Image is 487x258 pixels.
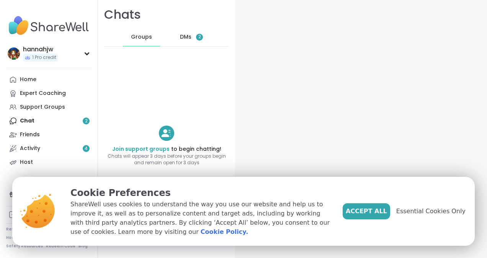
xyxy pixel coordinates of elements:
[6,12,92,39] img: ShareWell Nav Logo
[6,142,92,155] a: Activity4
[6,243,43,249] a: Safety Resources
[104,6,141,23] h1: Chats
[46,243,75,249] a: Redeem Code
[20,145,40,152] div: Activity
[20,158,33,166] div: Host
[98,145,235,153] h4: to begin chatting!
[180,33,191,41] span: DMs
[23,45,58,54] div: hannahjw
[396,207,466,216] span: Essential Cookies Only
[78,243,88,249] a: Blog
[6,73,92,87] a: Home
[32,54,56,61] span: 1 Pro credit
[6,155,92,169] a: Host
[70,186,330,200] p: Cookie Preferences
[20,76,36,83] div: Home
[346,207,387,216] span: Accept All
[8,47,20,60] img: hannahjw
[6,128,92,142] a: Friends
[20,90,66,97] div: Expert Coaching
[85,145,88,152] span: 4
[198,34,201,40] span: 2
[20,131,40,139] div: Friends
[201,227,248,237] a: Cookie Policy.
[6,100,92,114] a: Support Groups
[70,200,330,237] p: ShareWell uses cookies to understand the way you use our website and help us to improve it, as we...
[98,153,235,166] span: Chats will appear 3 days before your groups begin and remain open for 3 days
[131,33,152,41] span: Groups
[343,203,390,219] button: Accept All
[112,145,170,153] a: Join support groups
[20,103,65,111] div: Support Groups
[6,87,92,100] a: Expert Coaching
